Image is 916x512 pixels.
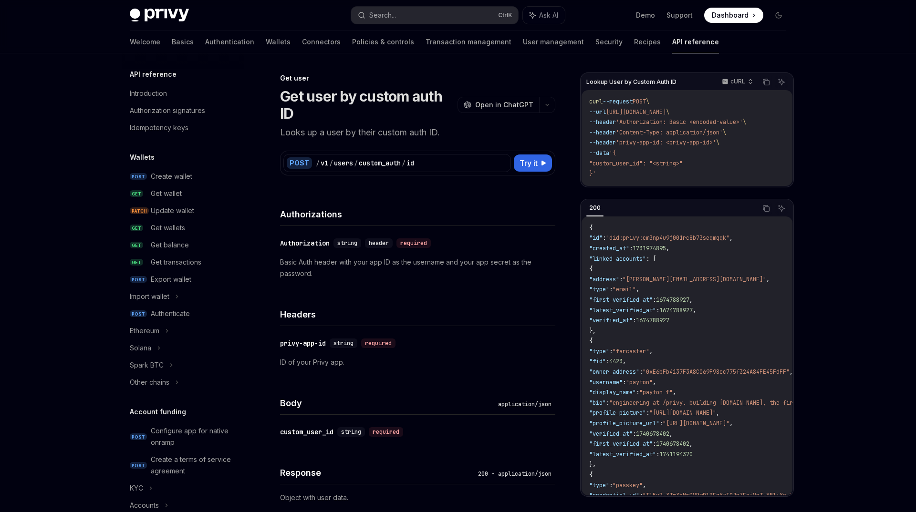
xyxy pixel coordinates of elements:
span: { [589,224,593,232]
div: / [354,158,358,168]
button: Ask AI [775,202,788,215]
div: Authorization [280,238,330,248]
span: Dashboard [712,10,749,20]
span: , [666,245,669,252]
div: id [406,158,414,168]
span: "0xE6bFb4137F3A8C069F98cc775f324A84FE45FdFF" [643,368,790,376]
span: "fid" [589,358,606,365]
h5: Wallets [130,152,155,163]
span: POST [130,173,147,180]
span: "payton" [626,379,653,386]
div: Introduction [130,88,167,99]
button: Search...CtrlK [351,7,518,24]
span: 1674788927 [656,296,689,304]
span: --header [589,139,616,146]
div: Solana [130,342,151,354]
div: Get wallet [151,188,182,199]
div: v1 [321,158,328,168]
span: , [766,276,770,283]
a: GETGet transactions [122,254,244,271]
span: \ [723,129,726,136]
span: \ [646,98,649,105]
a: Authorization signatures [122,102,244,119]
h5: API reference [130,69,177,80]
a: Security [595,31,623,53]
span: "verified_at" [589,430,633,438]
span: --header [589,118,616,126]
div: Get transactions [151,256,201,268]
a: Recipes [634,31,661,53]
div: Export wallet [151,274,191,285]
span: POST [130,433,147,440]
span: 'privy-app-id: <privy-app-id>' [616,139,716,146]
span: "latest_verified_at" [589,307,656,314]
span: : [656,307,659,314]
span: POST [130,462,147,469]
span: 1674788927 [659,307,693,314]
a: Dashboard [704,8,763,23]
a: Idempotency keys [122,119,244,136]
div: / [329,158,333,168]
a: POSTExport wallet [122,271,244,288]
a: Authentication [205,31,254,53]
span: Lookup User by Custom Auth ID [586,78,677,86]
span: , [653,379,656,386]
span: { [589,265,593,273]
span: "custom_user_id": "<string>" [589,160,683,167]
div: Spark BTC [130,359,164,371]
span: , [623,358,626,365]
span: 1740678402 [636,430,669,438]
span: 1741194370 [659,451,693,458]
span: { [589,471,593,479]
div: Get balance [151,239,189,251]
div: required [396,238,431,248]
span: Open in ChatGPT [475,100,533,110]
div: application/json [494,399,555,409]
div: Search... [369,10,396,21]
button: Ask AI [775,76,788,88]
span: , [689,440,693,448]
a: POSTAuthenticate [122,305,244,322]
span: : [646,409,649,417]
button: Ask AI [523,7,565,24]
span: 1674788927 [636,317,669,324]
span: }, [589,327,596,335]
span: : [653,440,656,448]
a: Basics [172,31,194,53]
a: Policies & controls [352,31,414,53]
a: User management [523,31,584,53]
span: "email" [613,286,636,293]
span: POST [130,276,147,283]
span: Try it [520,157,538,169]
span: , [729,420,733,427]
span: "type" [589,481,609,489]
span: \ [743,118,746,126]
span: --header [589,129,616,136]
div: Update wallet [151,205,194,216]
span: Ask AI [539,10,558,20]
span: "farcaster" [613,348,649,355]
span: PATCH [130,207,149,215]
div: / [316,158,320,168]
span: , [693,307,696,314]
div: required [361,338,396,348]
span: "display_name" [589,389,636,396]
span: --request [603,98,633,105]
a: Connectors [302,31,341,53]
span: "id" [589,234,603,242]
div: Idempotency keys [130,122,188,133]
span: "created_at" [589,245,629,252]
a: GETGet balance [122,236,244,254]
span: , [643,481,646,489]
div: Accounts [130,500,159,511]
button: Try it [514,154,552,172]
span: "first_verified_at" [589,296,653,304]
span: , [669,430,673,438]
span: --url [589,108,606,116]
span: : [609,481,613,489]
span: { [589,337,593,345]
span: "credential_id" [589,492,639,499]
span: '{ [609,149,616,157]
span: Ctrl K [498,11,512,19]
h4: Headers [280,308,555,321]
